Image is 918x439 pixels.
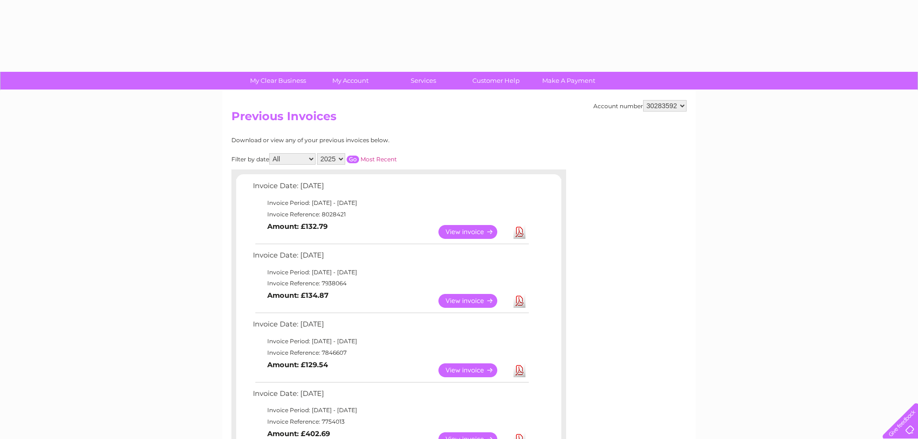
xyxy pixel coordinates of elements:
td: Invoice Period: [DATE] - [DATE] [251,336,530,347]
td: Invoice Reference: 8028421 [251,209,530,220]
td: Invoice Date: [DATE] [251,318,530,336]
a: View [438,363,509,377]
b: Amount: £134.87 [267,291,328,300]
b: Amount: £132.79 [267,222,328,231]
a: Download [514,363,525,377]
a: Download [514,225,525,239]
td: Invoice Period: [DATE] - [DATE] [251,405,530,416]
b: Amount: £402.69 [267,429,330,438]
a: Customer Help [457,72,535,90]
td: Invoice Reference: 7938064 [251,278,530,289]
a: My Account [311,72,390,90]
td: Invoice Period: [DATE] - [DATE] [251,267,530,278]
h2: Previous Invoices [231,110,687,128]
a: Most Recent [361,156,397,163]
td: Invoice Reference: 7754013 [251,416,530,428]
div: Download or view any of your previous invoices below. [231,137,482,144]
td: Invoice Date: [DATE] [251,180,530,197]
td: Invoice Period: [DATE] - [DATE] [251,197,530,209]
div: Account number [593,100,687,112]
td: Invoice Reference: 7846607 [251,347,530,359]
td: Invoice Date: [DATE] [251,249,530,267]
a: Make A Payment [529,72,608,90]
div: Filter by date [231,153,482,165]
td: Invoice Date: [DATE] [251,387,530,405]
a: View [438,294,509,308]
a: My Clear Business [239,72,317,90]
a: Download [514,294,525,308]
a: View [438,225,509,239]
a: Services [384,72,463,90]
b: Amount: £129.54 [267,360,328,369]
